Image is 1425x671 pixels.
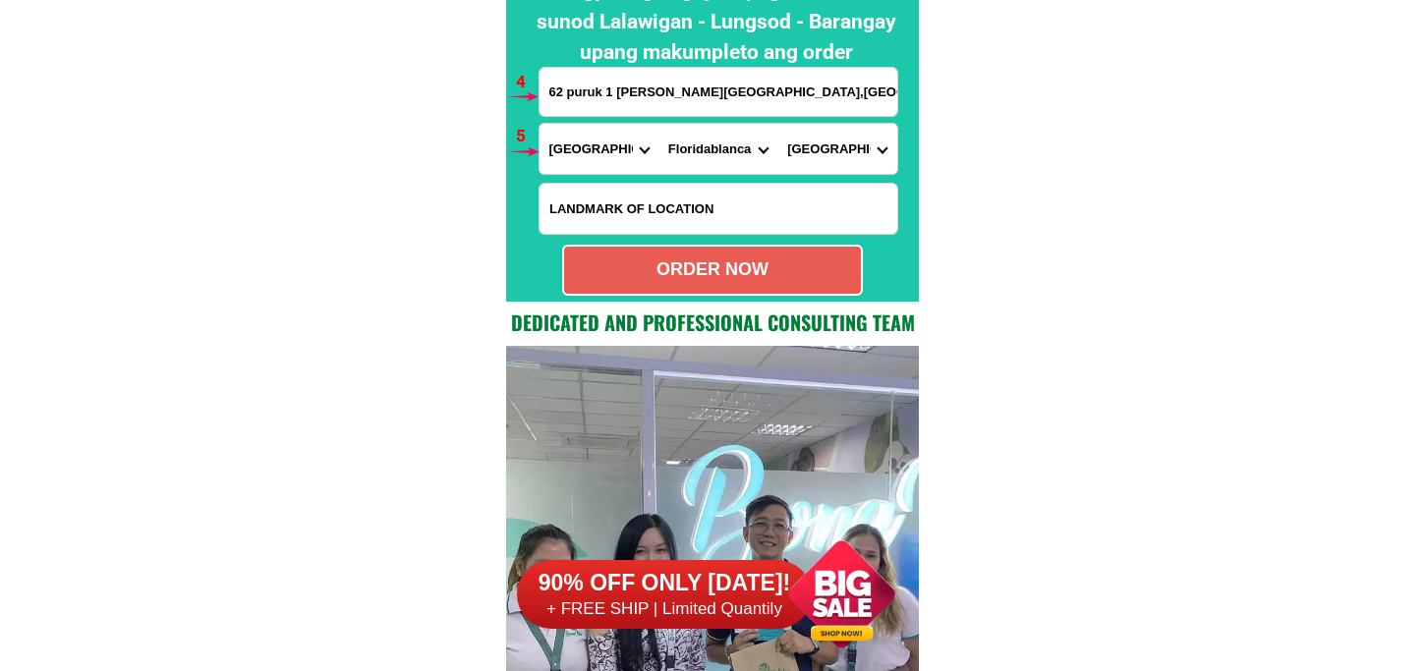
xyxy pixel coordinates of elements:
input: Input address [540,68,897,116]
select: Select province [540,124,658,174]
h6: 90% OFF ONLY [DATE]! [517,569,812,598]
h2: Dedicated and professional consulting team [506,308,919,337]
div: ORDER NOW [564,256,861,283]
select: Select district [658,124,777,174]
input: Input LANDMARKOFLOCATION [540,184,897,234]
h6: 4 [516,70,539,95]
h6: + FREE SHIP | Limited Quantily [517,598,812,620]
h6: 5 [516,124,539,149]
select: Select commune [777,124,896,174]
